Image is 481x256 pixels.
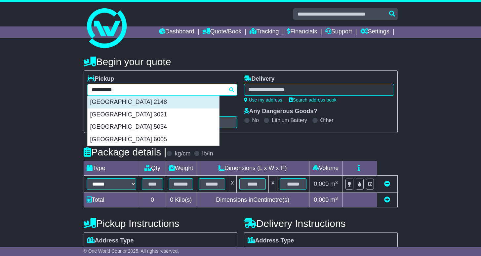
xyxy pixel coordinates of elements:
a: Search address book [289,97,337,103]
div: [GEOGRAPHIC_DATA] 6005 [88,133,219,146]
a: Use my address [244,97,282,103]
a: Quote/Book [202,26,241,38]
td: x [269,176,277,193]
td: Dimensions in Centimetre(s) [196,193,309,207]
td: x [228,176,237,193]
label: lb/in [202,150,213,157]
label: Pickup [87,75,114,83]
td: Volume [309,161,342,176]
label: Lithium Battery [272,117,307,123]
h4: Package details | [84,147,167,157]
td: Weight [166,161,196,176]
label: No [252,117,259,123]
sup: 3 [335,196,338,201]
span: 0 [170,196,173,203]
td: 0 [139,193,166,207]
td: Total [84,193,139,207]
span: m [330,196,338,203]
span: 0.000 [314,181,329,187]
typeahead: Please provide city [87,84,237,96]
span: 0.000 [314,196,329,203]
label: kg/cm [175,150,190,157]
a: Financials [287,26,317,38]
label: Delivery [244,75,275,83]
h4: Delivery Instructions [244,218,398,229]
label: Address Type [248,237,294,244]
a: Support [325,26,352,38]
span: m [330,181,338,187]
sup: 3 [335,180,338,185]
label: Address Type [87,237,134,244]
div: [GEOGRAPHIC_DATA] 5034 [88,121,219,133]
a: Remove this item [384,181,390,187]
label: Other [320,117,334,123]
a: Settings [360,26,389,38]
a: Add new item [384,196,390,203]
td: Dimensions (L x W x H) [196,161,309,176]
div: [GEOGRAPHIC_DATA] 2148 [88,96,219,108]
td: Kilo(s) [166,193,196,207]
a: Tracking [250,26,279,38]
label: Any Dangerous Goods? [244,108,317,115]
h4: Pickup Instructions [84,218,237,229]
h4: Begin your quote [84,56,398,67]
span: © One World Courier 2025. All rights reserved. [84,248,179,254]
td: Type [84,161,139,176]
td: Qty [139,161,166,176]
a: Dashboard [159,26,194,38]
div: [GEOGRAPHIC_DATA] 3021 [88,108,219,121]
